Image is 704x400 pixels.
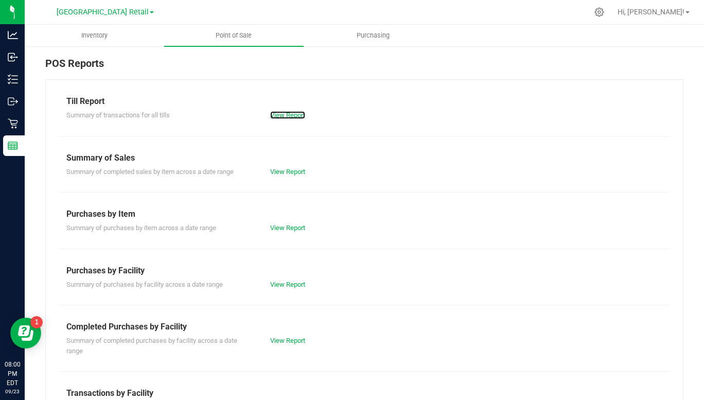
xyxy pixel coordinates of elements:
a: View Report [270,168,305,176]
a: View Report [270,224,305,232]
inline-svg: Inventory [8,74,18,84]
span: Summary of purchases by item across a date range [66,224,216,232]
p: 09/23 [5,388,20,395]
span: Summary of transactions for all tills [66,111,170,119]
inline-svg: Outbound [8,96,18,107]
div: Purchases by Facility [66,265,662,277]
span: Hi, [PERSON_NAME]! [618,8,684,16]
div: Purchases by Item [66,208,662,220]
p: 08:00 PM EDT [5,360,20,388]
inline-svg: Inbound [8,52,18,62]
span: Point of Sale [202,31,266,40]
span: Purchasing [343,31,403,40]
inline-svg: Retail [8,118,18,129]
inline-svg: Reports [8,141,18,151]
a: View Report [270,111,305,119]
a: Purchasing [304,25,443,46]
span: Summary of purchases by facility across a date range [66,281,223,288]
div: Completed Purchases by Facility [66,321,662,333]
a: View Report [270,281,305,288]
inline-svg: Analytics [8,30,18,40]
iframe: Resource center unread badge [30,316,43,328]
span: [GEOGRAPHIC_DATA] Retail [57,8,149,16]
span: Summary of completed sales by item across a date range [66,168,234,176]
div: Manage settings [593,7,606,17]
span: Inventory [67,31,121,40]
div: POS Reports [45,56,683,79]
a: Inventory [25,25,164,46]
a: View Report [270,337,305,344]
iframe: Resource center [10,318,41,349]
a: Point of Sale [164,25,304,46]
div: Summary of Sales [66,152,662,164]
div: Till Report [66,95,662,108]
span: Summary of completed purchases by facility across a date range [66,337,237,355]
div: Transactions by Facility [66,387,662,399]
